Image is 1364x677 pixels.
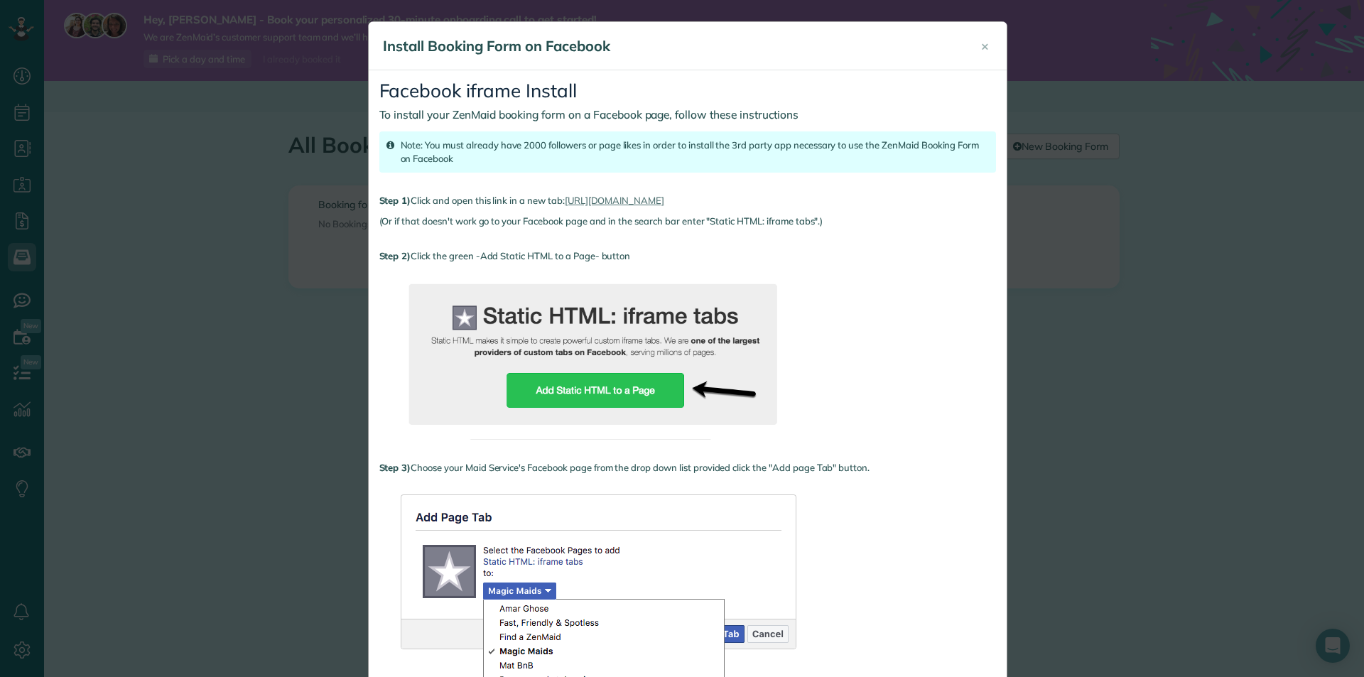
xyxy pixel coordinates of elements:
strong: Step 1) [379,195,411,206]
img: facebook-install-image1-9afba69d380e6110a82b7e7f58c8930e5c645f2f215a460ae2567bf9760c7ed8.png [379,270,806,440]
div: (Or if that doesn't work go to your Facebook page and in the search bar enter "Static HTML: ifram... [379,215,996,228]
h4: Install Booking Form on Facebook [383,36,958,56]
div: Note: You must already have 2000 followers or page likes in order to install the 3rd party app ne... [379,131,996,173]
span: × [981,38,989,54]
p: Click the green -Add Static HTML to a Page- button [379,249,996,263]
h4: To install your ZenMaid booking form on a Facebook page, follow these instructions [379,109,996,121]
strong: Step 2) [379,250,411,261]
p: Choose your Maid Service's Facebook page from the drop down list provided click the "Add page Tab... [379,461,996,475]
button: Close [970,29,1000,63]
strong: Step 3) [379,462,411,473]
p: Click and open this link in a new tab: [379,194,996,207]
h3: Facebook iframe Install [379,81,996,102]
a: [URL][DOMAIN_NAME] [565,195,664,206]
